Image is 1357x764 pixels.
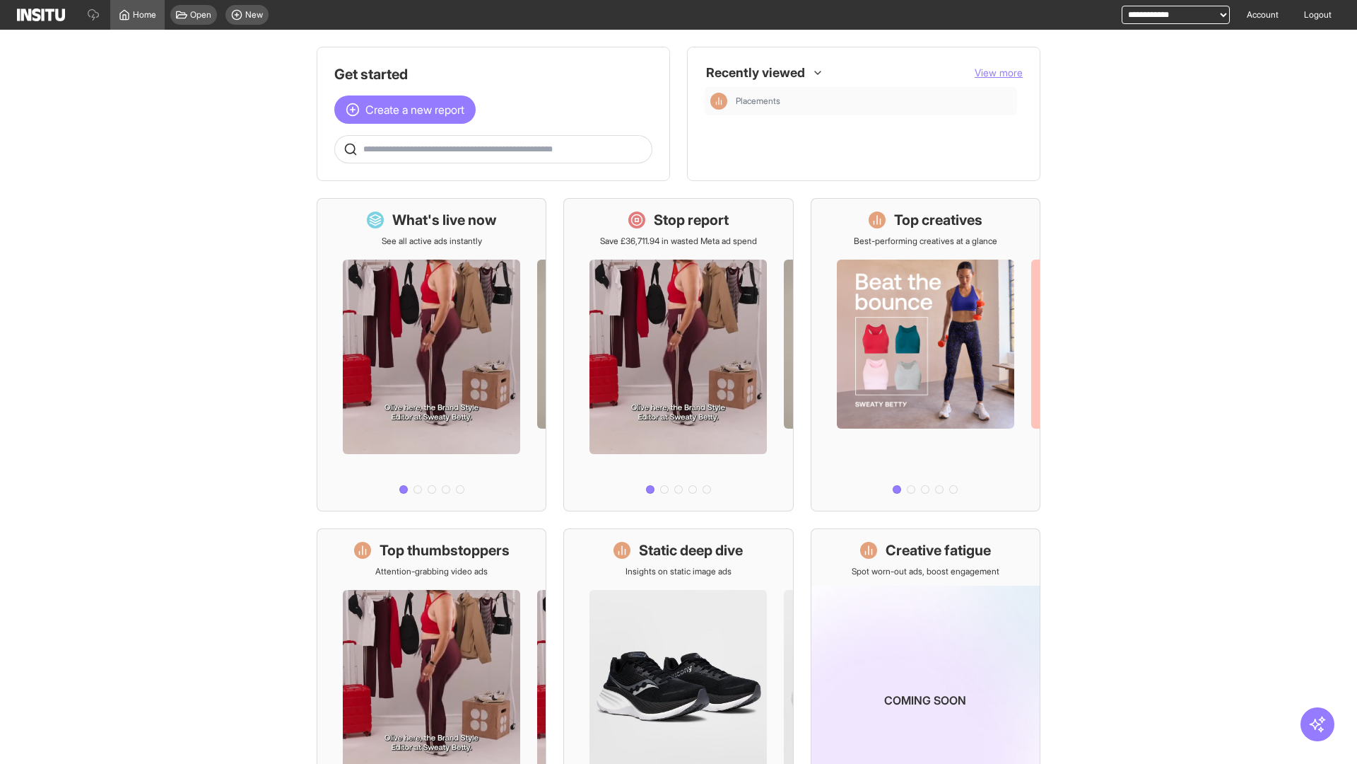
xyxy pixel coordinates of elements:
[894,210,982,230] h1: Top creatives
[736,95,1011,107] span: Placements
[710,93,727,110] div: Insights
[654,210,729,230] h1: Stop report
[736,95,780,107] span: Placements
[334,95,476,124] button: Create a new report
[563,198,793,511] a: Stop reportSave £36,711.94 in wasted Meta ad spend
[380,540,510,560] h1: Top thumbstoppers
[975,66,1023,79] span: View more
[365,101,464,118] span: Create a new report
[375,566,488,577] p: Attention-grabbing video ads
[811,198,1040,511] a: Top creativesBest-performing creatives at a glance
[317,198,546,511] a: What's live nowSee all active ads instantly
[17,8,65,21] img: Logo
[625,566,732,577] p: Insights on static image ads
[600,236,757,247] p: Save £36,711.94 in wasted Meta ad spend
[975,66,1023,80] button: View more
[334,64,652,84] h1: Get started
[392,210,497,230] h1: What's live now
[245,9,263,21] span: New
[382,236,482,247] p: See all active ads instantly
[854,236,997,247] p: Best-performing creatives at a glance
[133,9,156,21] span: Home
[190,9,211,21] span: Open
[639,540,743,560] h1: Static deep dive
